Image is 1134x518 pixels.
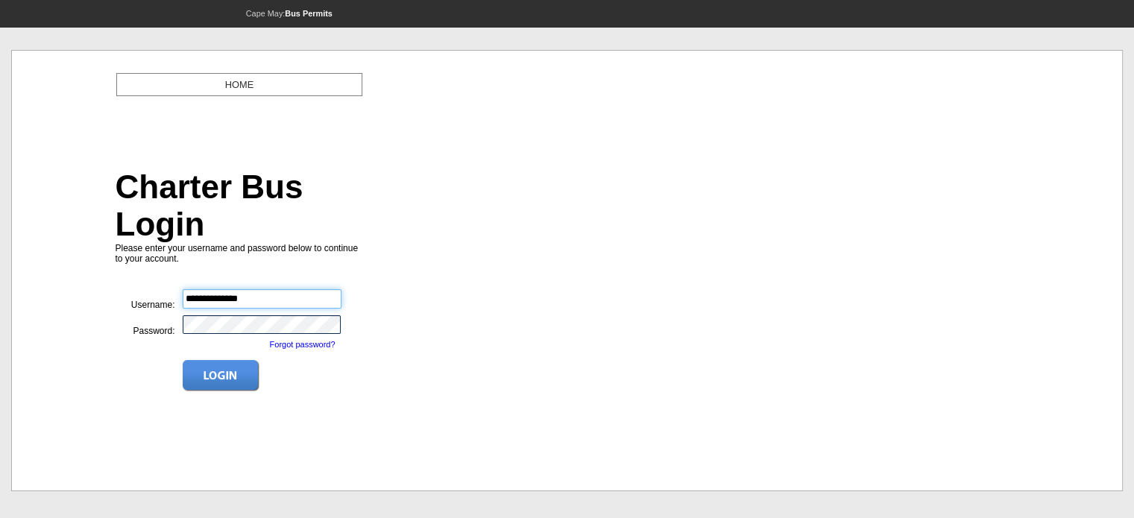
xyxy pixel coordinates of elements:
[270,340,336,349] a: Forgot password?
[11,9,567,19] p: Cape May:
[116,243,364,381] span: Please enter your username and password below to continue to your account.
[116,289,183,310] div: Username:
[121,78,358,92] center: HOME
[116,315,183,336] div: Password:
[285,9,332,18] strong: Bus Permits
[183,360,259,391] img: Image
[116,168,364,243] h2: Charter Bus Login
